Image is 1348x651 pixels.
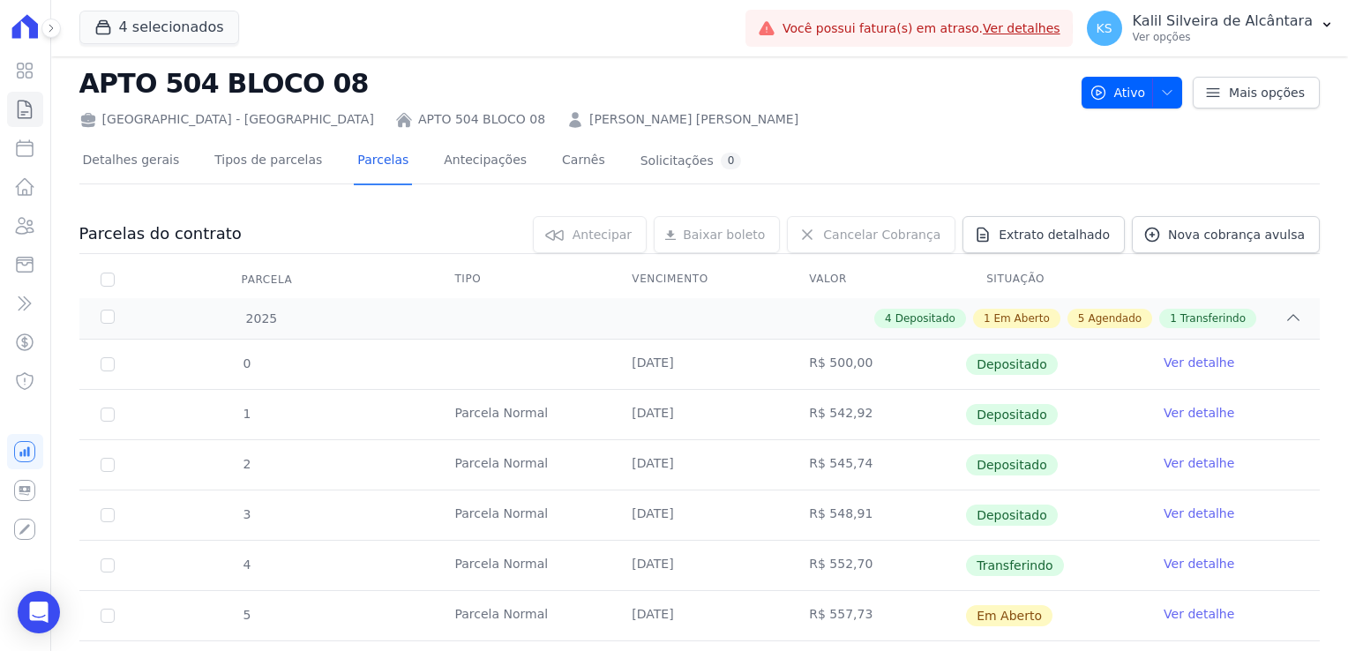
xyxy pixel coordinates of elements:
[610,340,788,389] td: [DATE]
[610,261,788,298] th: Vencimento
[994,311,1050,326] span: Em Aberto
[242,457,251,471] span: 2
[79,223,242,244] h3: Parcelas do contrato
[966,454,1058,475] span: Depositado
[242,407,251,421] span: 1
[1164,454,1234,472] a: Ver detalhe
[610,490,788,540] td: [DATE]
[788,390,965,439] td: R$ 542,92
[433,261,610,298] th: Tipo
[1097,22,1112,34] span: KS
[1229,84,1305,101] span: Mais opções
[418,110,545,129] a: APTO 504 BLOCO 08
[211,138,326,185] a: Tipos de parcelas
[1168,226,1305,243] span: Nova cobrança avulsa
[788,541,965,590] td: R$ 552,70
[966,354,1058,375] span: Depositado
[101,357,115,371] input: Só é possível selecionar pagamentos em aberto
[18,591,60,633] div: Open Intercom Messenger
[1133,12,1313,30] p: Kalil Silveira de Alcântara
[1132,216,1320,253] a: Nova cobrança avulsa
[788,490,965,540] td: R$ 548,91
[962,216,1125,253] a: Extrato detalhado
[640,153,742,169] div: Solicitações
[1170,311,1177,326] span: 1
[610,591,788,640] td: [DATE]
[966,605,1052,626] span: Em Aberto
[885,311,892,326] span: 4
[221,262,314,297] div: Parcela
[79,110,374,129] div: [GEOGRAPHIC_DATA] - [GEOGRAPHIC_DATA]
[966,555,1064,576] span: Transferindo
[433,591,610,640] td: Parcela Normal
[983,21,1060,35] a: Ver detalhes
[1164,404,1234,422] a: Ver detalhe
[242,507,251,521] span: 3
[101,558,115,572] input: Só é possível selecionar pagamentos em aberto
[242,557,251,572] span: 4
[440,138,530,185] a: Antecipações
[783,19,1060,38] span: Você possui fatura(s) em atraso.
[242,356,251,370] span: 0
[433,541,610,590] td: Parcela Normal
[101,408,115,422] input: Só é possível selecionar pagamentos em aberto
[79,64,1067,103] h2: APTO 504 BLOCO 08
[1088,311,1142,326] span: Agendado
[1133,30,1313,44] p: Ver opções
[433,440,610,490] td: Parcela Normal
[788,591,965,640] td: R$ 557,73
[788,440,965,490] td: R$ 545,74
[1082,77,1183,108] button: Ativo
[895,311,955,326] span: Depositado
[354,138,412,185] a: Parcelas
[79,11,239,44] button: 4 selecionados
[433,490,610,540] td: Parcela Normal
[966,404,1058,425] span: Depositado
[610,440,788,490] td: [DATE]
[1164,605,1234,623] a: Ver detalhe
[1090,77,1146,108] span: Ativo
[999,226,1110,243] span: Extrato detalhado
[101,609,115,623] input: default
[966,505,1058,526] span: Depositado
[1193,77,1320,108] a: Mais opções
[1078,311,1085,326] span: 5
[1164,354,1234,371] a: Ver detalhe
[984,311,991,326] span: 1
[788,261,965,298] th: Valor
[1180,311,1246,326] span: Transferindo
[558,138,609,185] a: Carnês
[610,541,788,590] td: [DATE]
[101,508,115,522] input: Só é possível selecionar pagamentos em aberto
[788,340,965,389] td: R$ 500,00
[1073,4,1348,53] button: KS Kalil Silveira de Alcântara Ver opções
[1164,505,1234,522] a: Ver detalhe
[637,138,745,185] a: Solicitações0
[242,608,251,622] span: 5
[721,153,742,169] div: 0
[610,390,788,439] td: [DATE]
[79,138,183,185] a: Detalhes gerais
[433,390,610,439] td: Parcela Normal
[589,110,798,129] a: [PERSON_NAME] [PERSON_NAME]
[101,458,115,472] input: Só é possível selecionar pagamentos em aberto
[1164,555,1234,572] a: Ver detalhe
[965,261,1142,298] th: Situação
